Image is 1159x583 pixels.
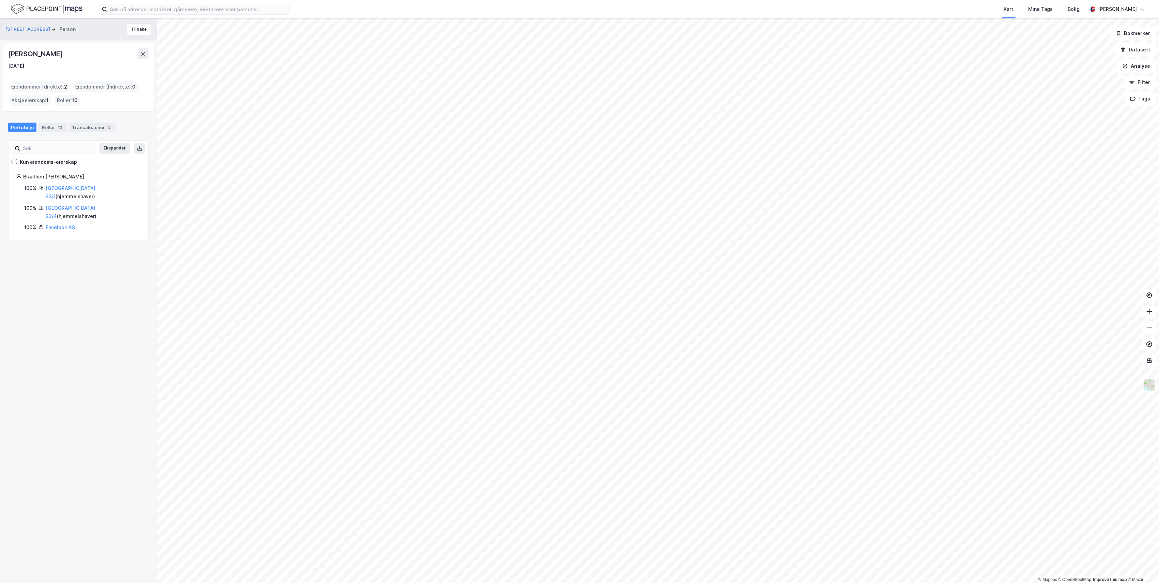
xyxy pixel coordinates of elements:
[132,83,136,91] span: 0
[57,124,64,131] div: 10
[20,158,77,166] div: Kun eiendoms-eierskap
[1125,550,1159,583] iframe: Chat Widget
[1093,577,1127,582] a: Improve this map
[20,143,95,154] input: Søk
[59,25,76,33] div: Person
[9,81,70,92] div: Eiendommer (direkte) :
[46,96,49,105] span: 1
[1004,5,1014,13] div: Kart
[73,81,138,92] div: Eiendommer (Indirekte) :
[46,205,97,219] a: [GEOGRAPHIC_DATA], 23/4
[24,184,36,192] div: 100%
[11,3,82,15] img: logo.f888ab2527a4732fd821a326f86c7f29.svg
[1117,59,1156,73] button: Analyse
[24,204,36,212] div: 100%
[24,223,36,232] div: 100%
[1068,5,1080,13] div: Bolig
[99,143,130,154] button: Ekspander
[72,96,78,105] span: 10
[1115,43,1156,57] button: Datasett
[1029,5,1053,13] div: Mine Tags
[46,204,140,220] div: ( hjemmelshaver )
[1110,27,1156,40] button: Bokmerker
[107,4,289,14] input: Søk på adresse, matrikkel, gårdeiere, leietakere eller personer
[9,95,51,106] div: Aksjeeierskap :
[39,123,66,132] div: Roller
[46,184,140,201] div: ( hjemmelshaver )
[1058,577,1092,582] a: OpenStreetMap
[1143,379,1156,392] img: Z
[1125,550,1159,583] div: Kontrollprogram for chat
[23,173,140,181] div: Braathen [PERSON_NAME]
[1098,5,1137,13] div: [PERSON_NAME]
[127,24,151,35] button: Tilbake
[64,83,67,91] span: 2
[46,185,97,199] a: [GEOGRAPHIC_DATA], 23/1
[69,123,116,132] div: Transaksjoner
[1124,76,1156,89] button: Filter
[46,224,75,230] a: Facelook AS
[8,48,64,59] div: [PERSON_NAME]
[8,123,36,132] div: Portefølje
[8,62,24,70] div: [DATE]
[5,26,51,33] button: [STREET_ADDRESS]
[1038,577,1057,582] a: Mapbox
[1125,92,1156,106] button: Tags
[54,95,80,106] div: Roller :
[106,124,113,131] div: 3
